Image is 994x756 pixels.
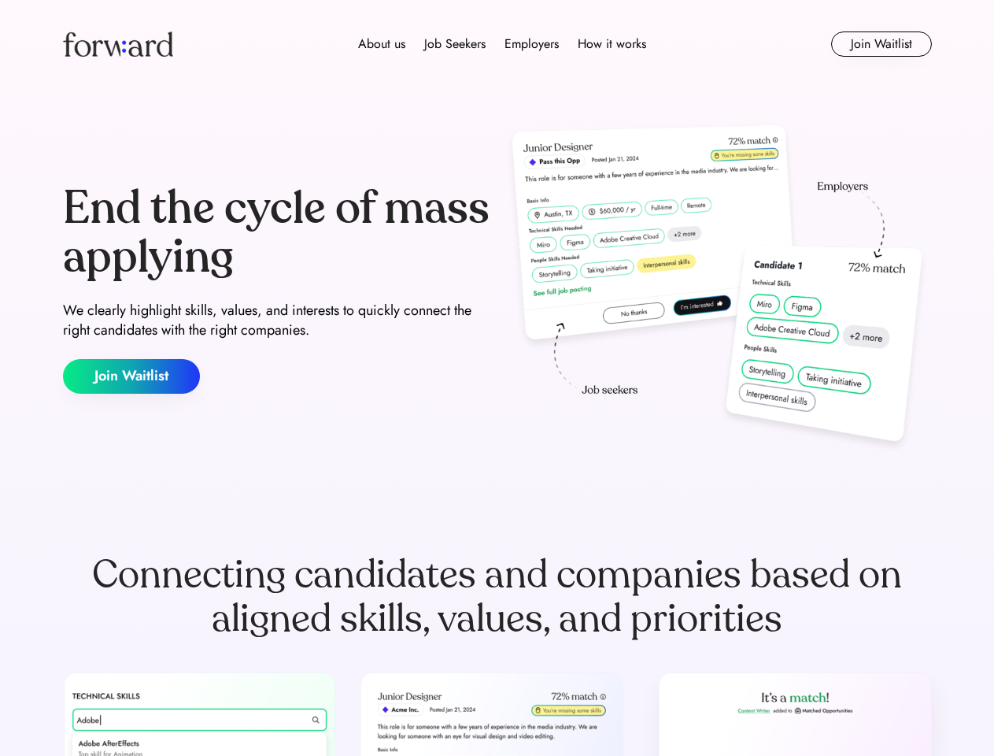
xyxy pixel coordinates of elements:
div: Employers [504,35,559,54]
button: Join Waitlist [831,31,932,57]
div: Job Seekers [424,35,486,54]
div: End the cycle of mass applying [63,184,491,281]
img: hero-image.png [504,120,932,458]
div: Connecting candidates and companies based on aligned skills, values, and priorities [63,553,932,641]
div: We clearly highlight skills, values, and interests to quickly connect the right candidates with t... [63,301,491,340]
img: Forward logo [63,31,173,57]
div: How it works [578,35,646,54]
button: Join Waitlist [63,359,200,394]
div: About us [358,35,405,54]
